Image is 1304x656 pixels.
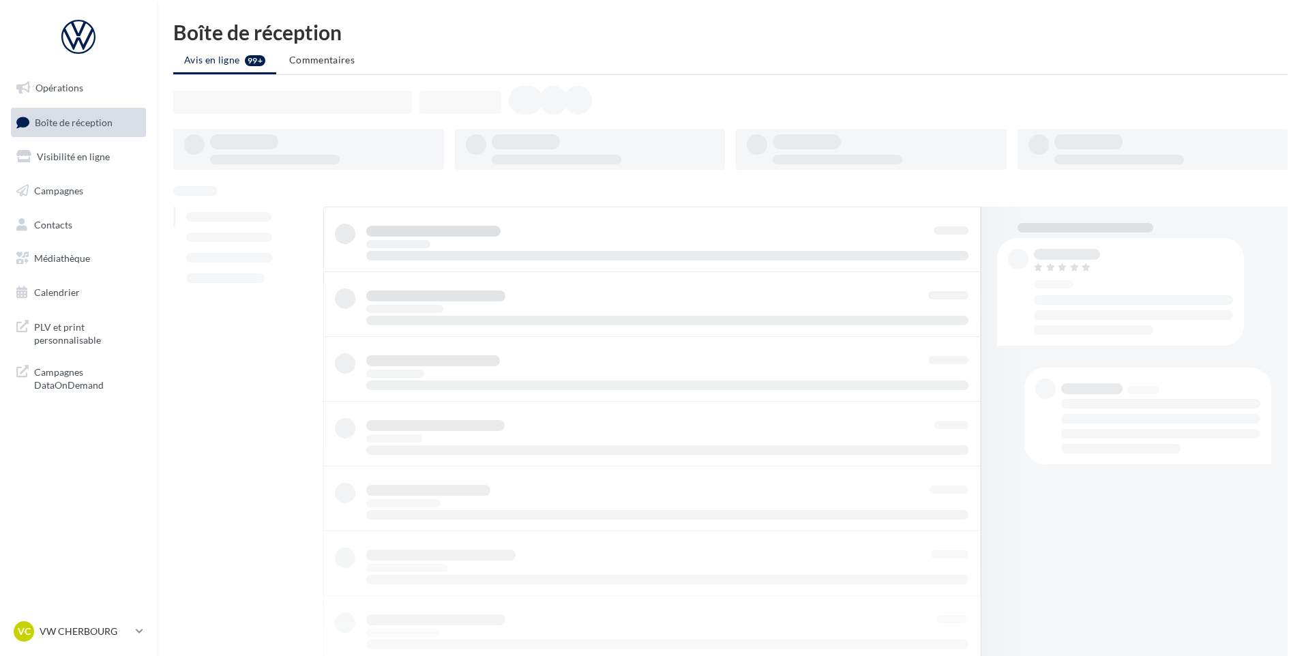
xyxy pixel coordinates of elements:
[8,211,149,239] a: Contacts
[8,108,149,137] a: Boîte de réception
[34,218,72,230] span: Contacts
[8,244,149,273] a: Médiathèque
[11,618,146,644] a: VC VW CHERBOURG
[37,151,110,162] span: Visibilité en ligne
[34,252,90,264] span: Médiathèque
[18,625,31,638] span: VC
[35,116,113,128] span: Boîte de réception
[34,185,83,196] span: Campagnes
[8,74,149,102] a: Opérations
[289,54,355,65] span: Commentaires
[34,318,140,347] span: PLV et print personnalisable
[40,625,130,638] p: VW CHERBOURG
[34,286,80,298] span: Calendrier
[8,278,149,307] a: Calendrier
[8,143,149,171] a: Visibilité en ligne
[8,312,149,353] a: PLV et print personnalisable
[34,363,140,392] span: Campagnes DataOnDemand
[35,82,83,93] span: Opérations
[173,22,1288,42] div: Boîte de réception
[8,177,149,205] a: Campagnes
[8,357,149,398] a: Campagnes DataOnDemand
